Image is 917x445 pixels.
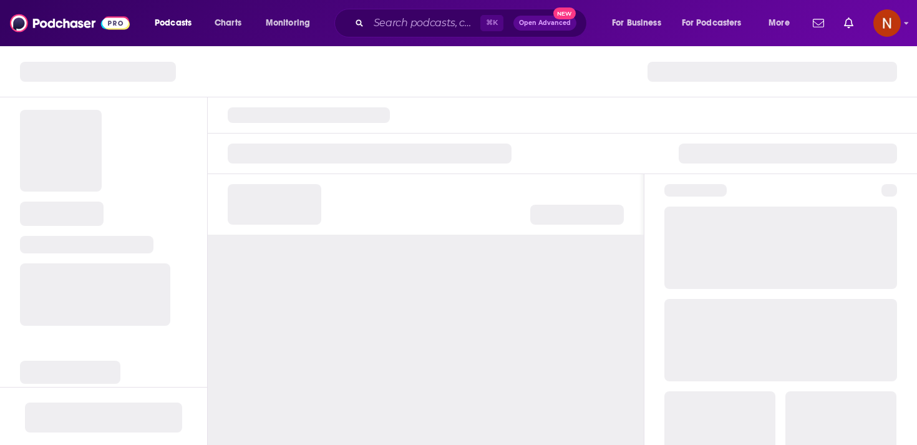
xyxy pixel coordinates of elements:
span: For Podcasters [682,14,742,32]
span: Logged in as AdelNBM [873,9,901,37]
button: open menu [760,13,805,33]
a: Show notifications dropdown [839,12,858,34]
img: User Profile [873,9,901,37]
span: Charts [215,14,241,32]
span: Open Advanced [519,20,571,26]
span: ⌘ K [480,15,503,31]
div: Search podcasts, credits, & more... [346,9,599,37]
button: open menu [146,13,208,33]
span: More [769,14,790,32]
span: Monitoring [266,14,310,32]
button: open menu [674,13,760,33]
button: Open AdvancedNew [513,16,576,31]
span: For Business [612,14,661,32]
button: open menu [257,13,326,33]
span: New [553,7,576,19]
button: open menu [603,13,677,33]
a: Charts [206,13,249,33]
img: Podchaser - Follow, Share and Rate Podcasts [10,11,130,35]
input: Search podcasts, credits, & more... [369,13,480,33]
button: Show profile menu [873,9,901,37]
a: Show notifications dropdown [808,12,829,34]
span: Podcasts [155,14,192,32]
